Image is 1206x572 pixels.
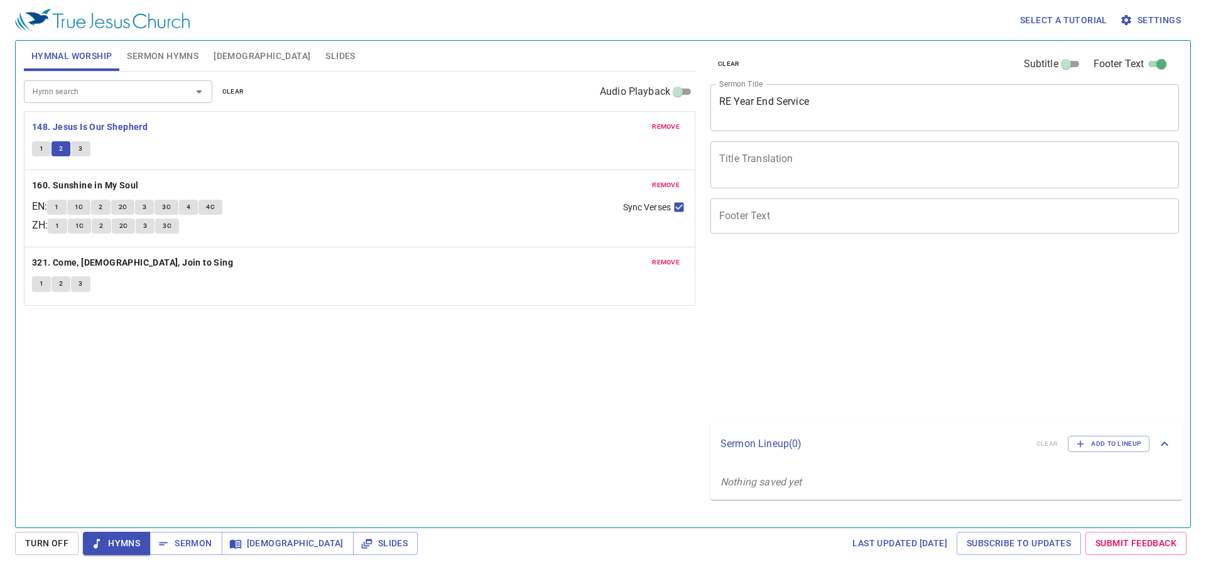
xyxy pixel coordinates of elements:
button: Slides [353,532,418,555]
span: 1 [40,278,43,289]
span: Submit Feedback [1095,536,1176,551]
span: 3C [163,220,171,232]
span: 4 [187,202,190,213]
i: Nothing saved yet [720,476,802,488]
span: 2C [119,220,128,232]
span: clear [222,86,244,97]
span: [DEMOGRAPHIC_DATA] [232,536,344,551]
button: Open [190,83,208,100]
button: 4 [179,200,198,215]
button: clear [215,84,252,99]
p: ZH : [32,218,48,233]
span: 1 [55,220,59,232]
span: 3 [143,220,147,232]
button: 2C [111,200,135,215]
b: 321. Come, [DEMOGRAPHIC_DATA], Join to Sing [32,255,233,271]
span: 3 [79,278,82,289]
button: Hymns [83,532,150,555]
button: 2 [91,200,110,215]
span: Subscribe to Updates [967,536,1071,551]
span: Footer Text [1094,57,1144,72]
span: Slides [363,536,408,551]
button: 1C [68,219,92,234]
button: Turn Off [15,532,79,555]
button: 3 [71,276,90,291]
button: 1 [48,219,67,234]
button: [DEMOGRAPHIC_DATA] [222,532,354,555]
button: Add to Lineup [1068,436,1149,452]
span: remove [652,257,680,268]
button: 1 [47,200,66,215]
div: Sermon Lineup(0)clearAdd to Lineup [710,423,1182,465]
span: Hymnal Worship [31,48,112,64]
span: Subtitle [1024,57,1058,72]
button: 3 [71,141,90,156]
p: Sermon Lineup ( 0 ) [720,436,1026,451]
button: 321. Come, [DEMOGRAPHIC_DATA], Join to Sing [32,255,236,271]
span: Turn Off [25,536,68,551]
button: 2 [92,219,111,234]
button: Select a tutorial [1015,9,1112,32]
button: 3C [155,219,179,234]
span: 1 [40,143,43,154]
button: 1 [32,276,51,291]
button: 1C [67,200,91,215]
b: 148. Jesus Is Our Shepherd [32,119,148,135]
button: 3C [155,200,178,215]
span: Settings [1122,13,1181,28]
a: Last updated [DATE] [847,532,952,555]
span: 3C [162,202,171,213]
span: 1C [75,220,84,232]
span: 2 [99,220,103,232]
span: Last updated [DATE] [852,536,947,551]
button: Settings [1117,9,1186,32]
span: remove [652,180,680,191]
iframe: from-child [705,247,1087,418]
span: Sermon Hymns [127,48,198,64]
span: Select a tutorial [1020,13,1107,28]
button: 1 [32,141,51,156]
button: 3 [135,200,154,215]
span: 3 [79,143,82,154]
span: Add to Lineup [1076,438,1141,450]
span: remove [652,121,680,132]
button: 3 [136,219,155,234]
span: Sermon [160,536,212,551]
span: Hymns [93,536,140,551]
textarea: RE Year End Service [719,95,1170,119]
span: 2 [99,202,102,213]
span: Sync Verses [623,201,671,214]
button: remove [644,255,687,270]
span: 3 [143,202,146,213]
a: Submit Feedback [1085,532,1187,555]
button: remove [644,178,687,193]
button: 2 [52,276,70,291]
span: 2 [59,143,63,154]
img: True Jesus Church [15,9,190,31]
span: clear [718,58,740,70]
button: 4C [198,200,222,215]
span: 1 [55,202,58,213]
button: 160. Sunshine in My Soul [32,178,141,193]
span: [DEMOGRAPHIC_DATA] [214,48,310,64]
span: 1C [75,202,84,213]
button: Sermon [149,532,222,555]
p: EN : [32,199,47,214]
button: remove [644,119,687,134]
button: 2C [112,219,136,234]
span: 2 [59,278,63,289]
span: Audio Playback [600,84,670,99]
a: Subscribe to Updates [957,532,1081,555]
span: 2C [119,202,128,213]
button: clear [710,57,747,72]
span: 4C [206,202,215,213]
span: Slides [325,48,355,64]
b: 160. Sunshine in My Soul [32,178,139,193]
button: 2 [52,141,70,156]
button: 148. Jesus Is Our Shepherd [32,119,150,135]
